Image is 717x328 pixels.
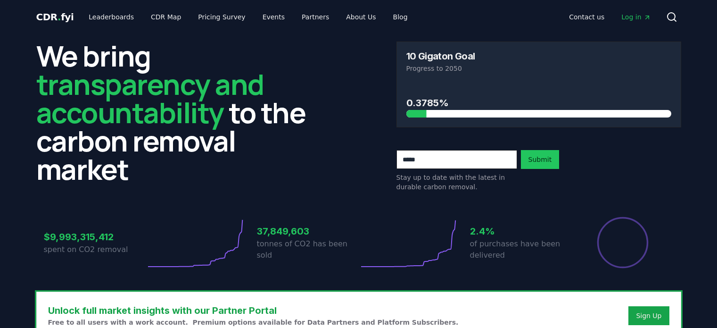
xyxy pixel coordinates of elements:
[58,11,61,23] span: .
[406,51,475,61] h3: 10 Gigaton Goal
[621,12,651,22] span: Log in
[596,216,649,269] div: Percentage of sales delivered
[386,8,415,25] a: Blog
[190,8,253,25] a: Pricing Survey
[36,11,74,23] span: CDR fyi
[406,96,671,110] h3: 0.3785%
[561,8,658,25] nav: Main
[36,10,74,24] a: CDR.fyi
[636,311,661,320] a: Sign Up
[294,8,337,25] a: Partners
[36,42,321,183] h2: We bring to the carbon removal market
[396,173,517,192] p: Stay up to date with the latest in durable carbon removal.
[257,238,359,261] p: tonnes of CO2 has been sold
[257,224,359,238] h3: 37,849,603
[470,238,572,261] p: of purchases have been delivered
[44,244,146,255] p: spent on CO2 removal
[44,230,146,244] h3: $9,993,315,412
[561,8,612,25] a: Contact us
[614,8,658,25] a: Log in
[143,8,189,25] a: CDR Map
[338,8,383,25] a: About Us
[81,8,415,25] nav: Main
[81,8,141,25] a: Leaderboards
[470,224,572,238] h3: 2.4%
[255,8,292,25] a: Events
[406,64,671,73] p: Progress to 2050
[521,150,560,169] button: Submit
[48,318,459,327] p: Free to all users with a work account. Premium options available for Data Partners and Platform S...
[628,306,669,325] button: Sign Up
[48,303,459,318] h3: Unlock full market insights with our Partner Portal
[36,65,264,132] span: transparency and accountability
